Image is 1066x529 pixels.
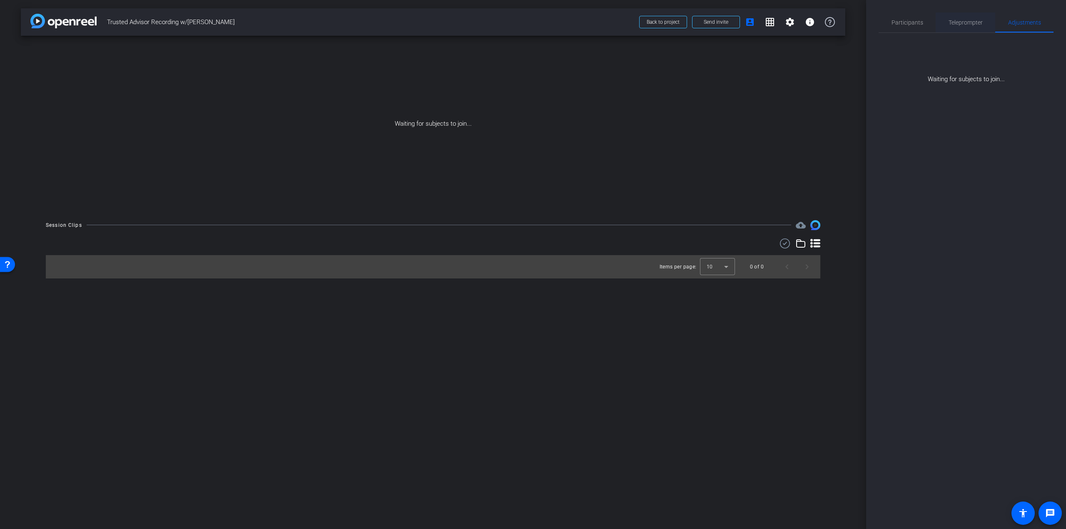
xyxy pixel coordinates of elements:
div: 0 of 0 [750,263,764,271]
span: Trusted Advisor Recording w/[PERSON_NAME] [107,14,634,30]
div: Waiting for subjects to join... [879,33,1054,84]
div: Items per page: [660,263,697,271]
span: Destinations for your clips [796,220,806,230]
span: Adjustments [1008,20,1041,25]
button: Previous page [777,257,797,277]
span: Participants [892,20,923,25]
span: Teleprompter [949,20,983,25]
img: Session clips [810,220,820,230]
mat-icon: message [1045,508,1055,518]
span: Back to project [647,19,680,25]
mat-icon: accessibility [1018,508,1028,518]
button: Back to project [639,16,687,28]
mat-icon: settings [785,17,795,27]
mat-icon: info [805,17,815,27]
div: Session Clips [46,221,82,229]
span: Send invite [704,19,728,25]
button: Send invite [692,16,740,28]
img: app-logo [30,14,97,28]
div: Waiting for subjects to join... [21,36,845,212]
mat-icon: account_box [745,17,755,27]
mat-icon: cloud_upload [796,220,806,230]
button: Next page [797,257,817,277]
mat-icon: grid_on [765,17,775,27]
